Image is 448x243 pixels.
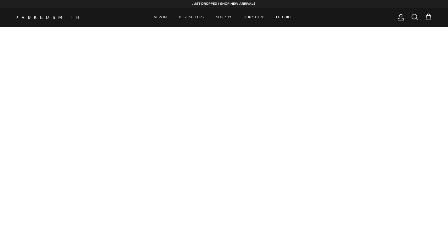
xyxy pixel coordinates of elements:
[192,2,256,6] strong: JUST DROPPED | SHOP NEW ARRIVALS
[16,16,79,19] a: Parker Smith
[395,14,405,21] a: Account
[173,8,209,27] a: BEST SELLERS
[148,8,172,27] a: NEW IN
[210,8,237,27] a: SHOP BY
[238,8,269,27] a: OUR STORY
[192,1,256,6] a: JUST DROPPED | SHOP NEW ARRIVALS
[94,8,353,27] div: Primary
[270,8,298,27] a: FIT GUIDE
